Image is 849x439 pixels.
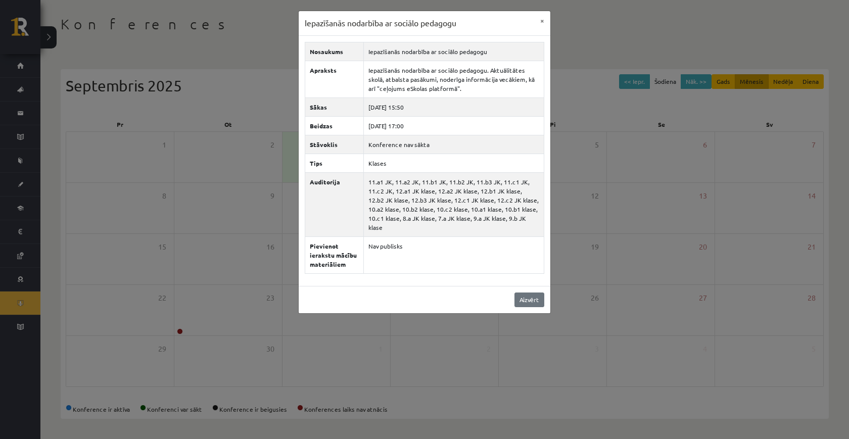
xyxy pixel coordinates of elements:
[364,135,544,154] td: Konference nav sākta
[364,172,544,236] td: 11.a1 JK, 11.a2 JK, 11.b1 JK, 11.b2 JK, 11.b3 JK, 11.c1 JK, 11.c2 JK, 12.a1 JK klase, 12.a2 JK kl...
[305,42,364,61] th: Nosaukums
[305,236,364,273] th: Pievienot ierakstu mācību materiāliem
[514,292,544,307] a: Aizvērt
[305,135,364,154] th: Stāvoklis
[305,61,364,97] th: Apraksts
[305,116,364,135] th: Beidzas
[534,11,550,30] button: ×
[364,154,544,172] td: Klases
[364,116,544,135] td: [DATE] 17:00
[305,97,364,116] th: Sākas
[305,154,364,172] th: Tips
[364,97,544,116] td: [DATE] 15:50
[305,172,364,236] th: Auditorija
[364,236,544,273] td: Nav publisks
[364,42,544,61] td: Iepazīšanās nodarbība ar sociālo pedagogu
[364,61,544,97] td: Iepazīšanās nodarbība ar sociālo pedagogu. Aktuālitātes skolā, atbalsta pasākumi, noderīga inform...
[305,17,456,29] h3: Iepazīšanās nodarbība ar sociālo pedagogu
